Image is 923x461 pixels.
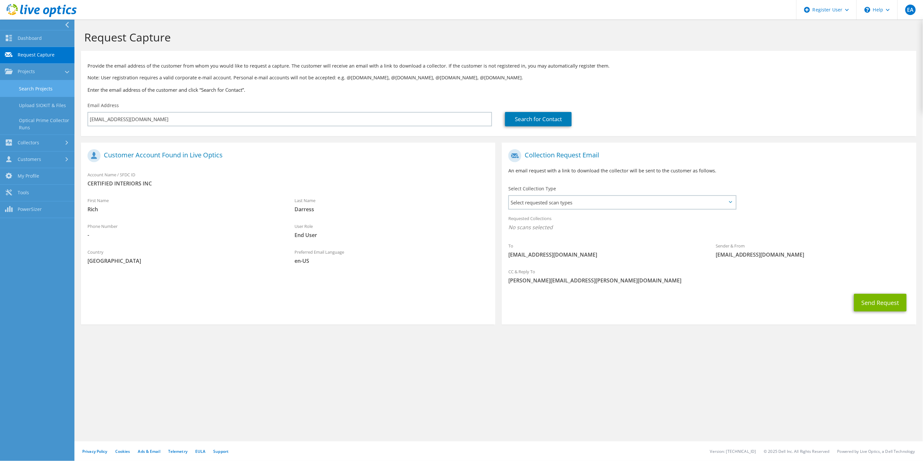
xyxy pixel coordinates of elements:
h1: Collection Request Email [508,149,906,162]
button: Send Request [854,294,907,311]
div: Preferred Email Language [288,245,496,268]
span: [GEOGRAPHIC_DATA] [88,257,282,264]
li: Version: [TECHNICAL_ID] [710,449,756,454]
a: Support [213,449,229,454]
a: Ads & Email [138,449,160,454]
label: Select Collection Type [508,185,556,192]
p: Note: User registration requires a valid corporate e-mail account. Personal e-mail accounts will ... [88,74,910,81]
a: Search for Contact [505,112,572,126]
li: Powered by Live Optics, a Dell Technology [837,449,915,454]
div: Last Name [288,194,496,216]
div: Account Name / SFDC ID [81,168,495,190]
span: No scans selected [508,224,910,231]
svg: \n [865,7,870,13]
span: Rich [88,206,282,213]
label: Email Address [88,102,119,109]
div: First Name [81,194,288,216]
div: To [502,239,709,262]
span: Darress [295,206,489,213]
div: User Role [288,219,496,242]
a: EULA [195,449,205,454]
div: CC & Reply To [502,265,916,287]
div: Requested Collections [502,212,916,236]
span: [PERSON_NAME][EMAIL_ADDRESS][PERSON_NAME][DOMAIN_NAME] [508,277,910,284]
p: An email request with a link to download the collector will be sent to the customer as follows. [508,167,910,174]
span: [EMAIL_ADDRESS][DOMAIN_NAME] [716,251,910,258]
span: EA [905,5,916,15]
div: Country [81,245,288,268]
li: © 2025 Dell Inc. All Rights Reserved [764,449,830,454]
div: Phone Number [81,219,288,242]
h3: Enter the email address of the customer and click “Search for Contact”. [88,86,910,93]
h1: Customer Account Found in Live Optics [88,149,485,162]
span: CERTIFIED INTERIORS INC [88,180,489,187]
span: - [88,231,282,239]
span: Select requested scan types [509,196,735,209]
span: [EMAIL_ADDRESS][DOMAIN_NAME] [508,251,703,258]
a: Privacy Policy [82,449,107,454]
a: Cookies [115,449,130,454]
span: en-US [295,257,489,264]
p: Provide the email address of the customer from whom you would like to request a capture. The cust... [88,62,910,70]
a: Telemetry [168,449,187,454]
div: Sender & From [709,239,916,262]
span: End User [295,231,489,239]
h1: Request Capture [84,30,910,44]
